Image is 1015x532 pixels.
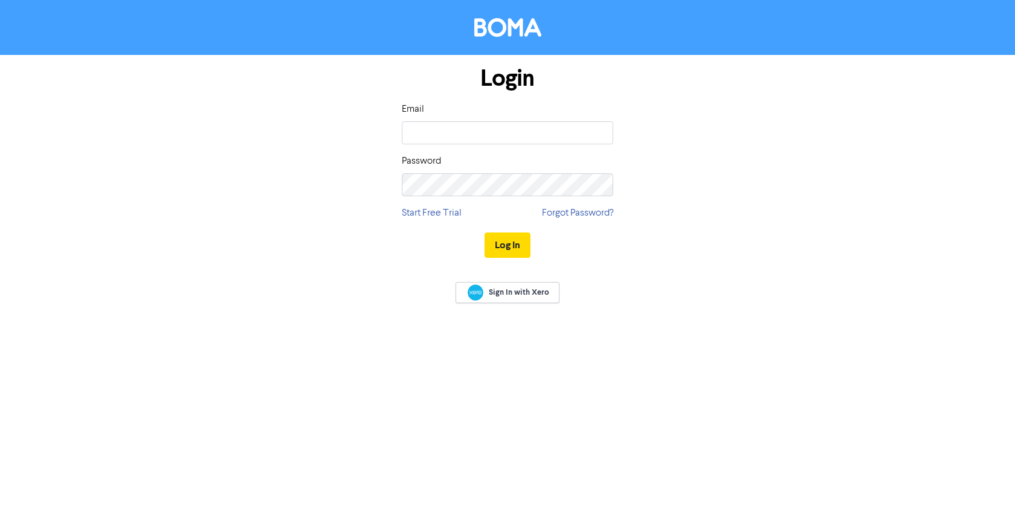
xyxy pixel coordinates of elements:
a: Forgot Password? [542,206,613,220]
label: Email [402,102,424,117]
span: Sign In with Xero [489,287,549,298]
h1: Login [402,65,613,92]
img: BOMA Logo [474,18,541,37]
a: Sign In with Xero [456,282,559,303]
a: Start Free Trial [402,206,462,220]
iframe: Chat Widget [955,474,1015,532]
label: Password [402,154,441,168]
img: Xero logo [468,284,483,301]
button: Log In [485,232,530,258]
